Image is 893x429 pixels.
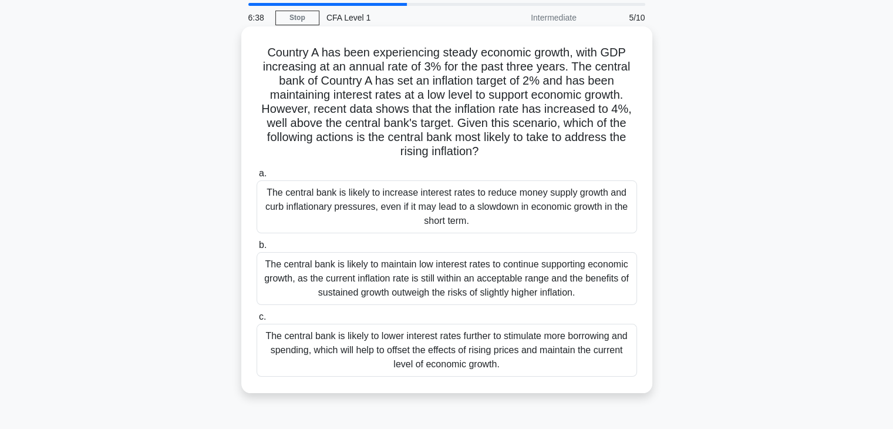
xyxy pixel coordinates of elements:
[257,324,637,377] div: The central bank is likely to lower interest rates further to stimulate more borrowing and spendi...
[481,6,584,29] div: Intermediate
[257,252,637,305] div: The central bank is likely to maintain low interest rates to continue supporting economic growth,...
[275,11,319,25] a: Stop
[257,180,637,233] div: The central bank is likely to increase interest rates to reduce money supply growth and curb infl...
[259,311,266,321] span: c.
[319,6,481,29] div: CFA Level 1
[584,6,652,29] div: 5/10
[255,45,638,159] h5: Country A has been experiencing steady economic growth, with GDP increasing at an annual rate of ...
[259,240,267,250] span: b.
[241,6,275,29] div: 6:38
[259,168,267,178] span: a.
